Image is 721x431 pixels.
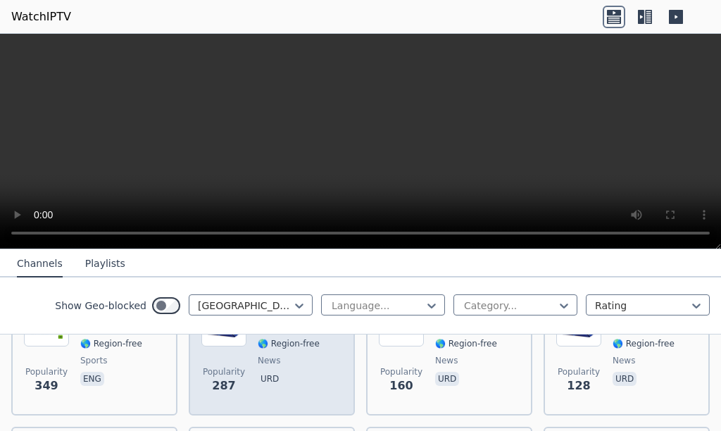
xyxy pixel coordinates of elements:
span: news [435,355,458,366]
span: 287 [212,377,235,394]
span: 🌎 Region-free [258,338,320,349]
span: 🌎 Region-free [435,338,497,349]
span: Popularity [558,366,600,377]
button: Playlists [85,251,125,277]
span: news [258,355,280,366]
span: news [613,355,635,366]
label: Show Geo-blocked [55,299,146,313]
button: Channels [17,251,63,277]
p: eng [80,372,104,386]
p: urd [435,372,459,386]
span: 160 [389,377,413,394]
span: 🌎 Region-free [613,338,675,349]
span: Popularity [380,366,422,377]
span: Popularity [203,366,245,377]
span: 128 [567,377,590,394]
span: 349 [35,377,58,394]
span: Popularity [25,366,68,377]
span: 🌎 Region-free [80,338,142,349]
a: WatchIPTV [11,8,71,25]
p: urd [613,372,637,386]
p: urd [258,372,282,386]
span: sports [80,355,107,366]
